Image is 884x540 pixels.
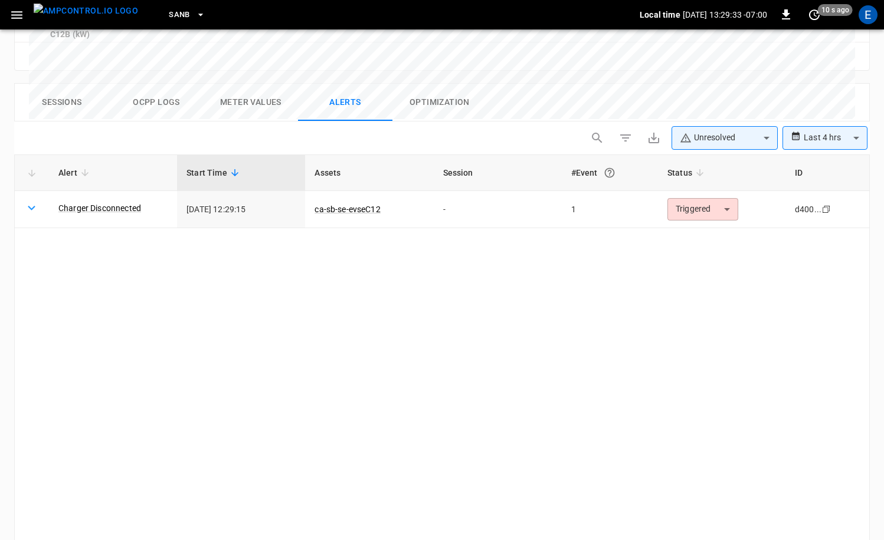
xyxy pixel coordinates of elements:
[298,84,392,121] button: Alerts
[58,166,93,180] span: Alert
[680,131,759,144] div: Unresolved
[186,166,243,180] span: Start Time
[34,4,138,18] img: ampcontrol.io logo
[392,84,487,121] button: Optimization
[859,5,878,24] div: profile-icon
[15,84,109,121] button: Sessions
[204,84,298,121] button: Meter Values
[667,166,708,180] span: Status
[818,4,853,16] span: 10 s ago
[804,127,867,149] div: Last 4 hrs
[683,9,767,21] p: [DATE] 13:29:33 -07:00
[805,5,824,24] button: set refresh interval
[164,4,210,27] button: SanB
[305,155,433,191] th: Assets
[571,162,649,183] div: #Event
[109,84,204,121] button: Ocpp logs
[785,155,869,191] th: ID
[640,9,680,21] p: Local time
[821,203,833,216] div: copy
[169,8,190,22] span: SanB
[667,198,738,220] div: Triggered
[599,162,620,183] button: An event is a single occurrence of an issue. An alert groups related events for the same asset, m...
[434,155,562,191] th: Session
